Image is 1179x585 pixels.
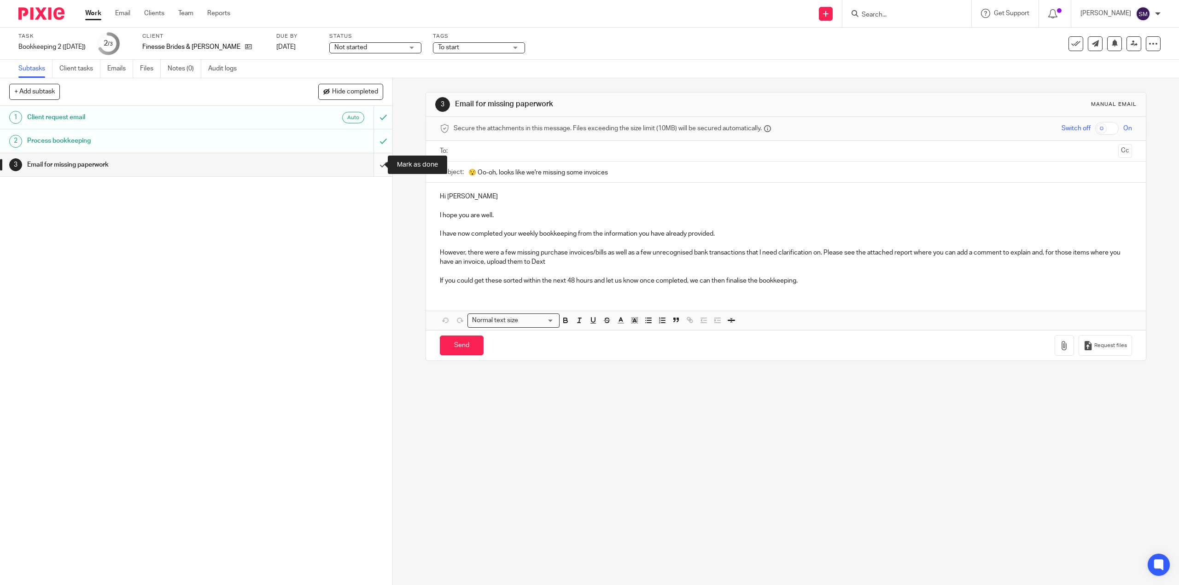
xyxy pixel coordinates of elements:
[440,192,1132,201] p: Hi [PERSON_NAME]
[168,60,201,78] a: Notes (0)
[433,33,525,40] label: Tags
[440,276,1132,285] p: If you could get these sorted within the next 48 hours and let us know once completed, we can the...
[207,9,230,18] a: Reports
[521,316,554,325] input: Search for option
[18,42,86,52] div: Bookkeeping 2 (Tuesday)
[18,42,86,52] div: Bookkeeping 2 ([DATE])
[861,11,944,19] input: Search
[329,33,421,40] label: Status
[9,158,22,171] div: 3
[440,211,1132,220] p: I hope you are well.
[455,99,805,109] h1: Email for missing paperwork
[59,60,100,78] a: Client tasks
[1123,124,1132,133] span: On
[9,111,22,124] div: 1
[1091,101,1137,108] div: Manual email
[178,9,193,18] a: Team
[1080,9,1131,18] p: [PERSON_NAME]
[104,38,113,49] div: 2
[9,84,60,99] button: + Add subtask
[440,168,464,177] label: Subject:
[438,44,459,51] span: To start
[18,7,64,20] img: Pixie
[142,33,265,40] label: Client
[1079,335,1132,356] button: Request files
[318,84,383,99] button: Hide completed
[18,60,53,78] a: Subtasks
[1094,342,1127,349] span: Request files
[140,60,161,78] a: Files
[27,134,252,148] h1: Process bookkeeping
[440,229,1132,238] p: I have now completed your weekly bookkeeping from the information you have already provided.
[144,9,164,18] a: Clients
[1062,124,1091,133] span: Switch off
[276,33,318,40] label: Due by
[342,112,364,123] div: Auto
[208,60,244,78] a: Audit logs
[27,158,252,172] h1: Email for missing paperwork
[9,135,22,148] div: 2
[454,124,762,133] span: Secure the attachments in this message. Files exceeding the size limit (10MB) will be secured aut...
[334,44,367,51] span: Not started
[1136,6,1150,21] img: svg%3E
[470,316,520,325] span: Normal text size
[332,88,378,96] span: Hide completed
[440,248,1132,267] p: However, there were a few missing purchase invoices/bills as well as a few unrecognised bank tran...
[435,97,450,112] div: 3
[276,44,296,50] span: [DATE]
[467,313,560,328] div: Search for option
[440,336,484,355] input: Send
[27,110,252,124] h1: Client request email
[108,41,113,46] small: /3
[107,60,133,78] a: Emails
[440,146,450,156] label: To:
[85,9,101,18] a: Work
[994,10,1029,17] span: Get Support
[115,9,130,18] a: Email
[18,33,86,40] label: Task
[1118,144,1132,158] button: Cc
[142,42,240,52] p: Finesse Brides & [PERSON_NAME] Ltd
